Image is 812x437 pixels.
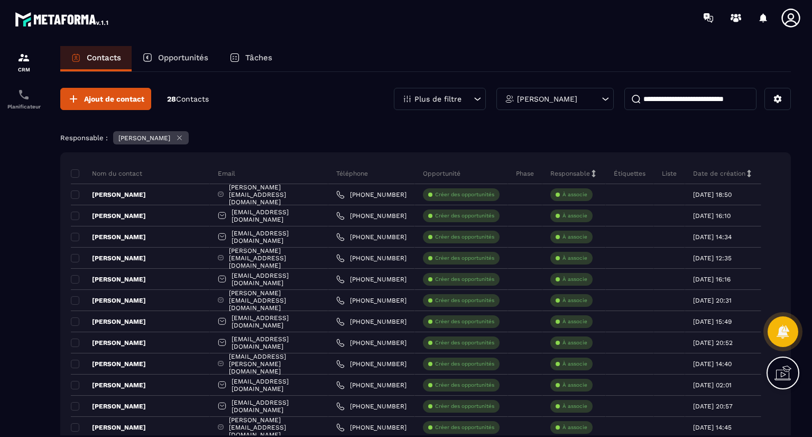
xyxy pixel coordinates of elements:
[435,233,494,241] p: Créer des opportunités
[693,318,732,325] p: [DATE] 15:49
[693,339,733,347] p: [DATE] 20:52
[435,403,494,410] p: Créer des opportunités
[435,297,494,304] p: Créer des opportunités
[71,423,146,432] p: [PERSON_NAME]
[84,94,144,104] span: Ajout de contact
[71,317,146,326] p: [PERSON_NAME]
[87,53,121,62] p: Contacts
[517,95,577,103] p: [PERSON_NAME]
[219,46,283,71] a: Tâches
[71,381,146,389] p: [PERSON_NAME]
[71,254,146,262] p: [PERSON_NAME]
[60,88,151,110] button: Ajout de contact
[693,169,745,178] p: Date de création
[3,67,45,72] p: CRM
[562,276,587,283] p: À associe
[60,134,108,142] p: Responsable :
[693,254,732,262] p: [DATE] 12:35
[176,95,209,103] span: Contacts
[693,233,732,241] p: [DATE] 14:34
[3,104,45,110] p: Planificateur
[71,402,146,411] p: [PERSON_NAME]
[336,423,407,432] a: [PHONE_NUMBER]
[693,403,733,410] p: [DATE] 20:57
[17,88,30,101] img: scheduler
[3,80,45,117] a: schedulerschedulerPlanificateur
[562,297,587,304] p: À associe
[516,169,534,178] p: Phase
[693,191,732,198] p: [DATE] 18:50
[245,53,272,62] p: Tâches
[693,424,732,431] p: [DATE] 14:45
[71,275,146,284] p: [PERSON_NAME]
[435,339,494,347] p: Créer des opportunités
[562,424,587,431] p: À associe
[662,169,677,178] p: Liste
[118,134,170,142] p: [PERSON_NAME]
[562,212,587,220] p: À associe
[71,169,142,178] p: Nom du contact
[132,46,219,71] a: Opportunités
[693,212,731,220] p: [DATE] 16:10
[562,339,587,347] p: À associe
[336,212,407,220] a: [PHONE_NUMBER]
[158,53,208,62] p: Opportunités
[71,212,146,220] p: [PERSON_NAME]
[336,296,407,305] a: [PHONE_NUMBER]
[435,191,494,198] p: Créer des opportunités
[435,360,494,368] p: Créer des opportunités
[562,254,587,262] p: À associe
[336,190,407,199] a: [PHONE_NUMBER]
[3,43,45,80] a: formationformationCRM
[17,51,30,64] img: formation
[336,360,407,368] a: [PHONE_NUMBER]
[693,276,731,283] p: [DATE] 16:16
[336,339,407,347] a: [PHONE_NUMBER]
[71,296,146,305] p: [PERSON_NAME]
[435,276,494,283] p: Créer des opportunités
[414,95,462,103] p: Plus de filtre
[435,254,494,262] p: Créer des opportunités
[336,254,407,262] a: [PHONE_NUMBER]
[336,233,407,241] a: [PHONE_NUMBER]
[336,275,407,284] a: [PHONE_NUMBER]
[71,360,146,368] p: [PERSON_NAME]
[562,403,587,410] p: À associe
[435,381,494,389] p: Créer des opportunités
[71,233,146,241] p: [PERSON_NAME]
[336,381,407,389] a: [PHONE_NUMBER]
[693,381,732,389] p: [DATE] 02:01
[435,318,494,325] p: Créer des opportunités
[423,169,460,178] p: Opportunité
[562,233,587,241] p: À associe
[15,10,110,29] img: logo
[693,297,732,304] p: [DATE] 20:31
[550,169,590,178] p: Responsable
[562,318,587,325] p: À associe
[562,360,587,368] p: À associe
[167,94,209,104] p: 28
[336,402,407,411] a: [PHONE_NUMBER]
[693,360,732,368] p: [DATE] 14:40
[614,169,645,178] p: Étiquettes
[435,212,494,220] p: Créer des opportunités
[562,381,587,389] p: À associe
[60,46,132,71] a: Contacts
[218,169,235,178] p: Email
[71,190,146,199] p: [PERSON_NAME]
[562,191,587,198] p: À associe
[71,339,146,347] p: [PERSON_NAME]
[336,169,368,178] p: Téléphone
[435,424,494,431] p: Créer des opportunités
[336,317,407,326] a: [PHONE_NUMBER]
